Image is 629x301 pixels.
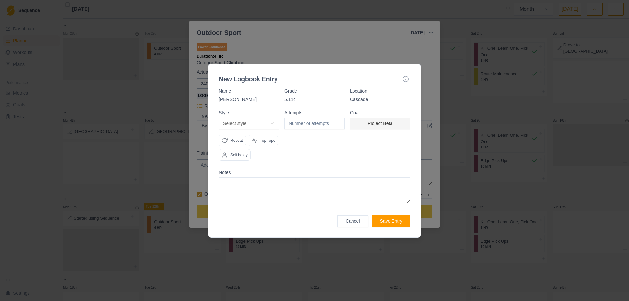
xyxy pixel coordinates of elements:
[350,89,410,93] label: Location
[372,215,410,227] button: Save Entry
[219,89,279,93] label: Name
[219,96,279,103] p: [PERSON_NAME]
[350,96,410,103] p: Cascade
[284,96,345,103] p: 5.11c
[230,138,243,143] p: Repeat
[219,74,277,84] h2: New Logbook Entry
[350,110,410,115] label: Goal
[350,118,410,129] button: Project Beta
[284,118,345,129] input: Number of attempts
[219,110,279,115] label: Style
[260,138,276,143] p: Top rope
[219,170,410,175] label: Notes
[337,215,368,227] button: Cancel
[230,152,248,158] p: Self belay
[284,89,297,93] label: Grade
[284,110,345,115] label: Attempts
